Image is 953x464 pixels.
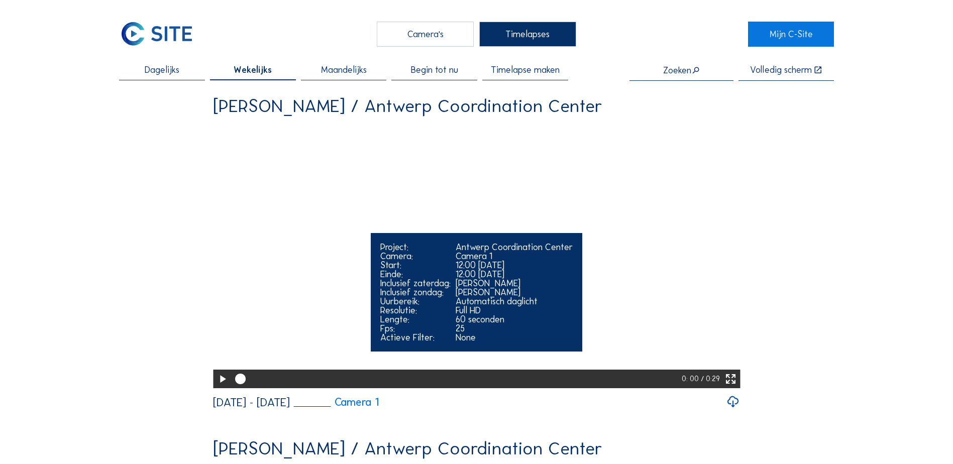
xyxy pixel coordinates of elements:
div: 0: 00 [682,370,701,388]
div: [DATE] - [DATE] [213,397,290,408]
div: 12:00 [DATE] [456,261,573,270]
div: Start: [380,261,451,270]
div: 60 seconden [456,315,573,324]
div: / 0:29 [701,370,720,388]
div: Automatisch daglicht [456,297,573,306]
div: [PERSON_NAME] / Antwerp Coordination Center [213,97,602,115]
div: Inclusief zondag: [380,288,451,297]
div: Resolutie: [380,306,451,315]
div: Camera: [380,252,451,261]
span: Wekelijks [234,65,272,74]
div: [PERSON_NAME] / Antwerp Coordination Center [213,439,602,457]
span: Begin tot nu [411,65,458,74]
div: Einde: [380,270,451,279]
div: Volledig scherm [750,65,812,75]
div: Full HD [456,306,573,315]
div: Camera's [377,22,474,47]
div: [PERSON_NAME] [456,288,573,297]
span: Dagelijks [145,65,179,74]
div: Antwerp Coordination Center [456,243,573,252]
div: Camera 1 [456,252,573,261]
div: None [456,333,573,342]
a: C-SITE Logo [119,22,205,47]
div: Timelapses [479,22,576,47]
div: Inclusief zaterdag: [380,279,451,288]
div: Lengte: [380,315,451,324]
div: 12:00 [DATE] [456,270,573,279]
div: Project: [380,243,451,252]
div: [PERSON_NAME] [456,279,573,288]
div: Uurbereik: [380,297,451,306]
div: Fps: [380,324,451,333]
span: Maandelijks [321,65,367,74]
div: Actieve Filter: [380,333,451,342]
video: Your browser does not support the video tag. [213,124,740,387]
a: Mijn C-Site [748,22,834,47]
div: 25 [456,324,573,333]
img: C-SITE Logo [119,22,194,47]
a: Camera 1 [294,397,379,408]
span: Timelapse maken [491,65,560,74]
